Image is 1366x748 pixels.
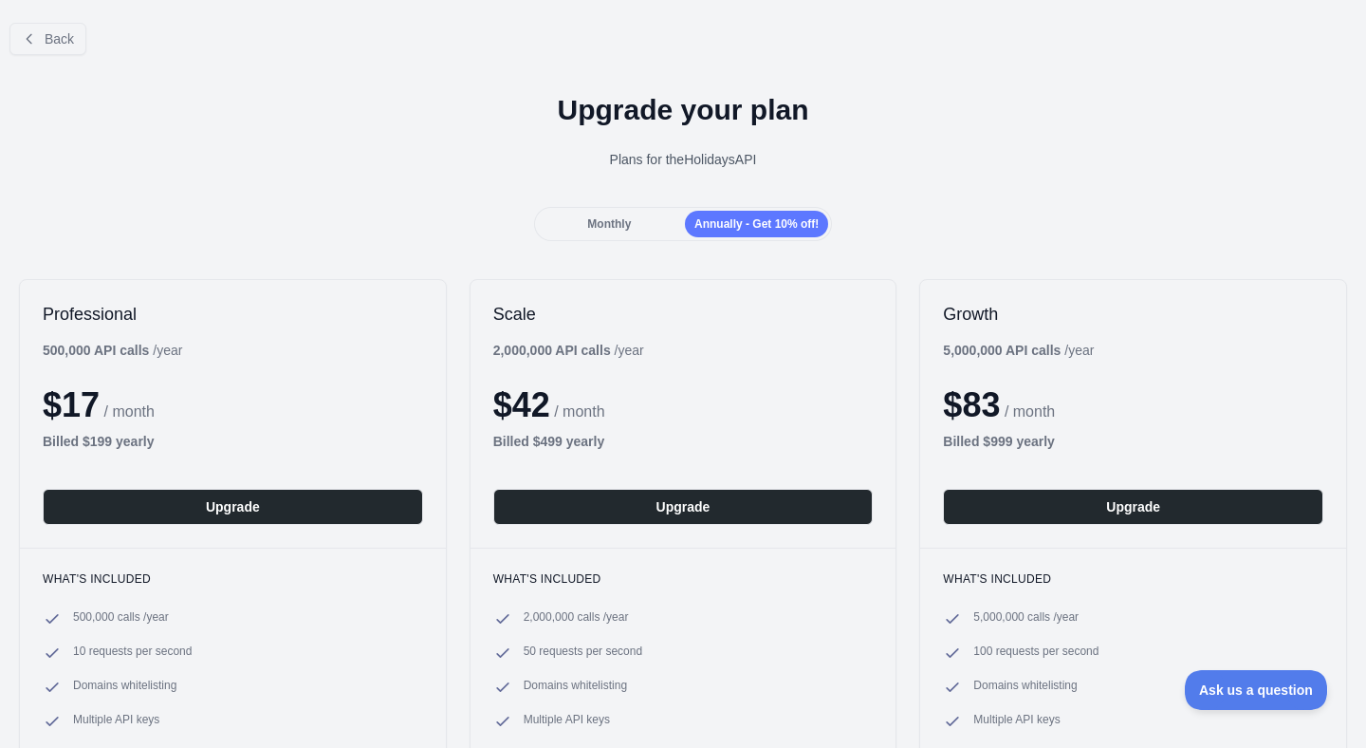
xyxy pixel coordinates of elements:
span: $ 83 [943,385,1000,424]
h2: Scale [493,303,874,326]
div: / year [493,341,644,360]
b: 2,000,000 API calls [493,343,611,358]
b: 5,000,000 API calls [943,343,1061,358]
span: $ 42 [493,385,550,424]
h2: Growth [943,303,1323,326]
div: / year [943,341,1094,360]
iframe: Toggle Customer Support [1185,670,1328,710]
